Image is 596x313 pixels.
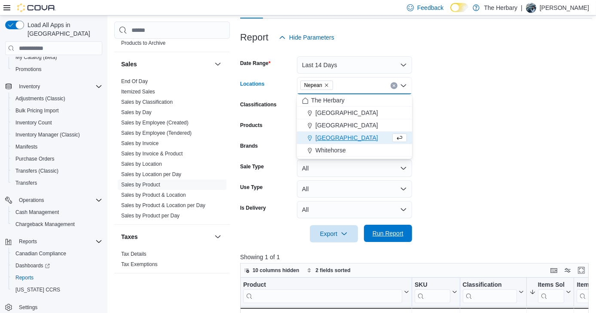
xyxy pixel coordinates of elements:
h3: Sales [121,60,137,68]
button: Reports [2,236,106,248]
a: Inventory Count [12,118,55,128]
label: Classifications [240,101,277,108]
p: | [521,3,523,13]
a: Transfers (Classic) [12,166,62,176]
a: Inventory Manager (Classic) [12,130,83,140]
button: Adjustments (Classic) [9,93,106,105]
span: Adjustments (Classic) [15,95,65,102]
div: Choose from the following options [297,94,412,157]
label: Locations [240,81,265,87]
span: Purchase Orders [12,154,102,164]
div: Product [243,281,402,303]
span: Sales by Day [121,109,152,116]
a: Adjustments (Classic) [12,93,69,104]
div: Items Sold [538,281,564,289]
button: Inventory [15,81,43,92]
button: Clear input [391,82,397,89]
span: Chargeback Management [15,221,75,228]
button: Sales [213,59,223,69]
span: 2 fields sorted [315,267,350,274]
span: Feedback [417,3,443,12]
span: Itemized Sales [121,88,155,95]
button: Chargeback Management [9,218,106,230]
button: [GEOGRAPHIC_DATA] [297,107,412,119]
a: Dashboards [12,260,53,271]
span: Sales by Location [121,161,162,167]
span: Products to Archive [121,40,165,46]
span: Adjustments (Classic) [12,93,102,104]
span: [GEOGRAPHIC_DATA] [315,121,378,130]
button: Last 14 Days [297,56,412,74]
span: Dashboards [12,260,102,271]
button: All [297,160,412,177]
a: Sales by Product & Location per Day [121,202,205,208]
span: Cash Management [15,209,59,216]
span: Tax Details [121,251,147,257]
a: Sales by Location per Day [121,171,181,177]
span: Settings [15,302,102,313]
button: Cash Management [9,206,106,218]
span: Sales by Employee (Created) [121,119,189,126]
a: Sales by Invoice & Product [121,151,183,157]
button: Inventory Manager (Classic) [9,129,106,141]
div: Taxes [114,249,230,273]
span: Transfers (Classic) [15,167,58,174]
label: Is Delivery [240,205,266,211]
span: Inventory Manager (Classic) [15,131,80,138]
label: Sale Type [240,163,264,170]
a: Chargeback Management [12,219,78,229]
span: Canadian Compliance [15,250,66,257]
div: Product [243,281,402,289]
div: SKU URL [415,281,450,303]
a: Sales by Invoice [121,140,159,146]
span: Sales by Employee (Tendered) [121,130,192,136]
span: Nepean [300,81,333,90]
label: Use Type [240,184,263,191]
span: Canadian Compliance [12,248,102,259]
a: Settings [15,302,41,313]
span: Transfers (Classic) [12,166,102,176]
span: Sales by Product [121,181,160,188]
span: Inventory [19,83,40,90]
span: My Catalog (Beta) [15,54,57,61]
span: Reports [12,273,102,283]
a: Promotions [12,64,45,74]
a: Tax Exemptions [121,261,158,267]
span: Sales by Invoice [121,140,159,147]
div: Brandon Eddie [526,3,536,13]
div: SKU [415,281,450,289]
button: Reports [15,236,40,247]
button: [GEOGRAPHIC_DATA] [297,119,412,132]
a: [US_STATE] CCRS [12,285,64,295]
button: Taxes [121,232,211,241]
a: Dashboards [9,260,106,272]
a: Sales by Product & Location [121,192,186,198]
span: Bulk Pricing Import [15,107,59,114]
span: Dashboards [15,262,50,269]
button: Inventory Count [9,117,106,129]
span: Load All Apps in [GEOGRAPHIC_DATA] [24,21,102,38]
p: Showing 1 of 1 [240,253,592,261]
div: Products [114,28,230,52]
a: Itemized Sales [121,89,155,95]
a: Canadian Compliance [12,248,70,259]
span: Nepean [304,81,322,90]
button: Promotions [9,63,106,75]
button: Operations [15,195,48,205]
a: Tax Details [121,251,147,257]
a: Sales by Product [121,182,160,188]
span: Settings [19,304,37,311]
span: Reports [19,238,37,245]
span: Operations [19,197,44,204]
img: Cova [17,3,56,12]
span: Inventory Count [12,118,102,128]
a: Transfers [12,178,40,188]
span: 10 columns hidden [253,267,300,274]
button: 2 fields sorted [303,265,354,276]
span: Manifests [15,143,37,150]
button: Purchase Orders [9,153,106,165]
input: Dark Mode [450,3,468,12]
h3: Taxes [121,232,138,241]
span: Inventory Manager (Classic) [12,130,102,140]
